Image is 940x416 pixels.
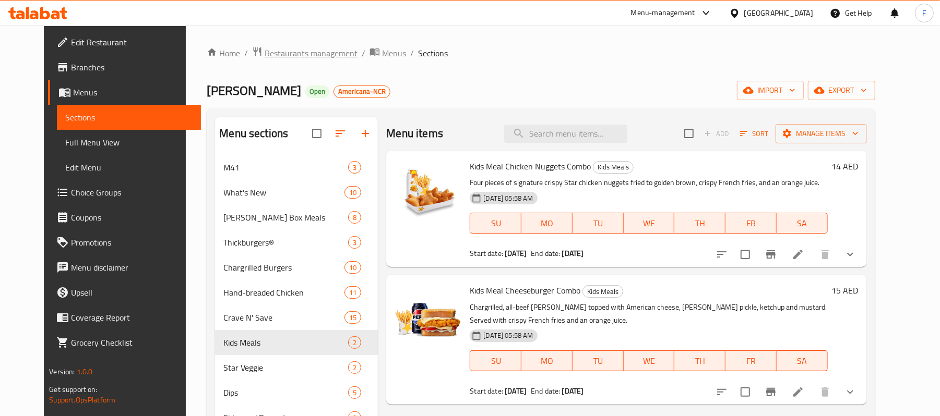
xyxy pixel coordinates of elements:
[679,353,721,369] span: TH
[348,211,361,224] div: items
[505,247,527,260] b: [DATE]
[922,7,926,19] span: F
[223,186,344,199] span: What's New
[305,87,329,96] span: Open
[700,126,733,142] span: Add item
[349,388,361,398] span: 5
[470,247,503,260] span: Start date:
[521,213,573,234] button: MO
[395,283,461,350] img: Kids Meal Cheeseburger Combo
[223,261,344,274] span: Chargrilled Burgers
[71,236,193,249] span: Promotions
[844,386,856,398] svg: Show Choices
[838,380,863,405] button: show more
[219,126,288,141] h2: Menu sections
[777,350,828,371] button: SA
[474,353,517,369] span: SU
[48,205,201,230] a: Coupons
[832,159,859,174] h6: 14 AED
[65,161,193,174] span: Edit Menu
[349,363,361,373] span: 2
[48,255,201,280] a: Menu disclaimer
[48,55,201,80] a: Branches
[624,350,675,371] button: WE
[71,311,193,324] span: Coverage Report
[65,136,193,149] span: Full Menu View
[223,236,348,249] div: Thickburgers®
[526,216,568,231] span: MO
[395,159,461,226] img: Kids Meal Chicken Nuggets Combo
[71,186,193,199] span: Choice Groups
[583,286,623,298] span: Kids Meals
[223,386,348,399] span: Dips
[48,230,201,255] a: Promotions
[49,365,75,378] span: Version:
[505,384,527,398] b: [DATE]
[577,353,620,369] span: TU
[252,46,358,60] a: Restaurants management
[349,163,361,173] span: 3
[48,330,201,355] a: Grocery Checklist
[479,331,537,340] span: [DATE] 05:58 AM
[223,161,348,174] span: M41
[470,176,827,189] p: Four pieces of signature crispy Star chicken nuggets fried to golden brown, crispy French fries, ...
[48,180,201,205] a: Choice Groups
[737,81,804,100] button: import
[306,123,328,144] span: Select all sections
[777,213,828,234] button: SA
[577,216,620,231] span: TU
[725,350,777,371] button: FR
[48,280,201,305] a: Upsell
[215,230,378,255] div: Thickburgers®3
[48,305,201,330] a: Coverage Report
[215,180,378,205] div: What's New10
[624,213,675,234] button: WE
[531,247,560,260] span: End date:
[215,330,378,355] div: Kids Meals2
[71,261,193,274] span: Menu disclaimer
[808,81,875,100] button: export
[223,336,348,349] span: Kids Meals
[562,384,584,398] b: [DATE]
[410,47,414,59] li: /
[470,301,827,327] p: Chargrilled, all-beef [PERSON_NAME] topped with American cheese, [PERSON_NAME] pickle, ketchup an...
[593,161,633,173] span: Kids Meals
[792,248,804,261] a: Edit menu item
[348,236,361,249] div: items
[816,84,867,97] span: export
[57,105,201,130] a: Sections
[48,30,201,55] a: Edit Restaurant
[349,338,361,348] span: 2
[348,161,361,174] div: items
[781,353,824,369] span: SA
[582,285,623,298] div: Kids Meals
[674,350,725,371] button: TH
[345,188,361,198] span: 10
[345,263,361,273] span: 10
[334,87,390,96] span: Americana-NCR
[349,213,361,223] span: 8
[370,46,406,60] a: Menus
[628,353,671,369] span: WE
[531,384,560,398] span: End date:
[631,7,695,19] div: Menu-management
[386,126,443,141] h2: Menu items
[526,353,568,369] span: MO
[328,121,353,146] span: Sort sections
[215,205,378,230] div: [PERSON_NAME] Box Meals8
[223,286,344,299] span: Hand-breaded Chicken
[65,111,193,124] span: Sections
[349,238,361,248] span: 3
[207,46,875,60] nav: breadcrumb
[71,211,193,224] span: Coupons
[57,130,201,155] a: Full Menu View
[470,213,521,234] button: SU
[562,247,584,260] b: [DATE]
[792,386,804,398] a: Edit menu item
[844,248,856,261] svg: Show Choices
[730,216,772,231] span: FR
[207,79,301,102] span: [PERSON_NAME]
